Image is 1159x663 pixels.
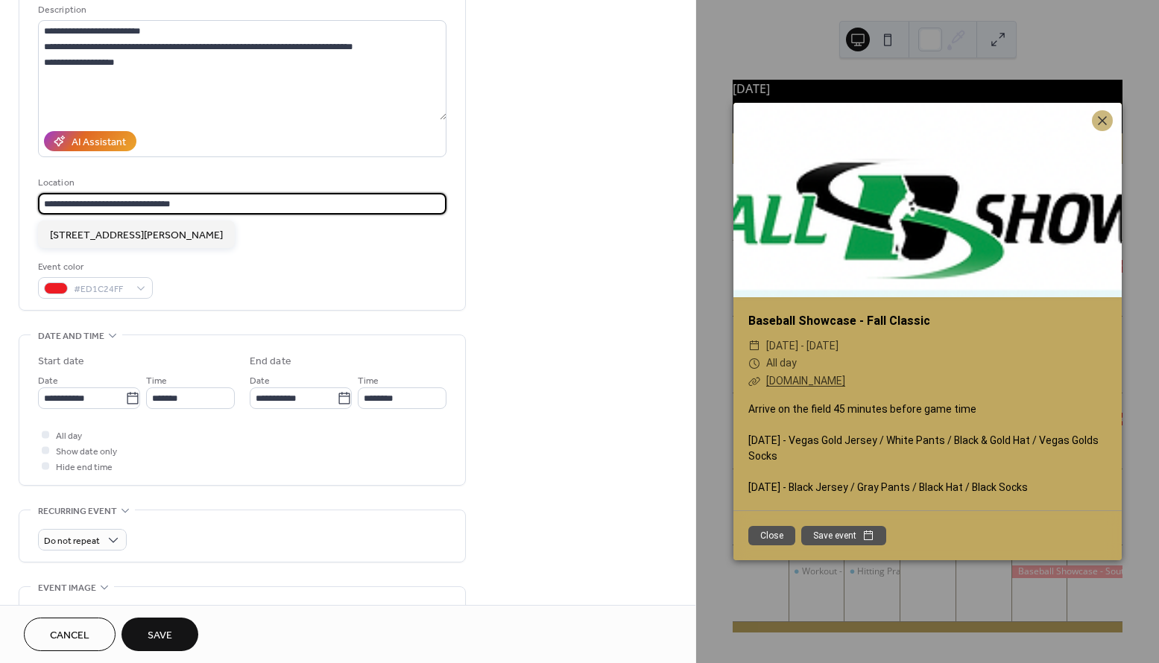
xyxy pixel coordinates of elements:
[38,175,443,191] div: Location
[250,354,291,369] div: End date
[146,373,167,389] span: Time
[56,444,117,460] span: Show date only
[148,628,172,644] span: Save
[44,533,100,550] span: Do not repeat
[72,135,126,150] div: AI Assistant
[121,618,198,651] button: Save
[38,373,58,389] span: Date
[50,228,223,244] span: [STREET_ADDRESS][PERSON_NAME]
[38,354,84,369] div: Start date
[56,460,113,475] span: Hide end time
[733,402,1122,495] div: Arrive on the field 45 minutes before game time [DATE] - Vegas Gold Jersey / White Pants / Black ...
[748,355,760,372] div: ​
[748,337,760,355] div: ​
[44,131,136,151] button: AI Assistant
[250,373,270,389] span: Date
[801,526,886,545] button: Save event
[748,526,795,545] button: Close
[358,373,379,389] span: Time
[38,504,117,519] span: Recurring event
[38,259,150,275] div: Event color
[50,628,89,644] span: Cancel
[56,428,82,444] span: All day
[38,580,96,596] span: Event image
[748,372,760,390] div: ​
[38,2,443,18] div: Description
[74,282,129,297] span: #ED1C24FF
[38,329,104,344] span: Date and time
[748,314,930,328] a: Baseball Showcase - Fall Classic
[24,618,116,651] button: Cancel
[766,375,845,387] a: [DOMAIN_NAME]
[766,337,839,355] span: [DATE] - [DATE]
[766,355,797,372] span: All day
